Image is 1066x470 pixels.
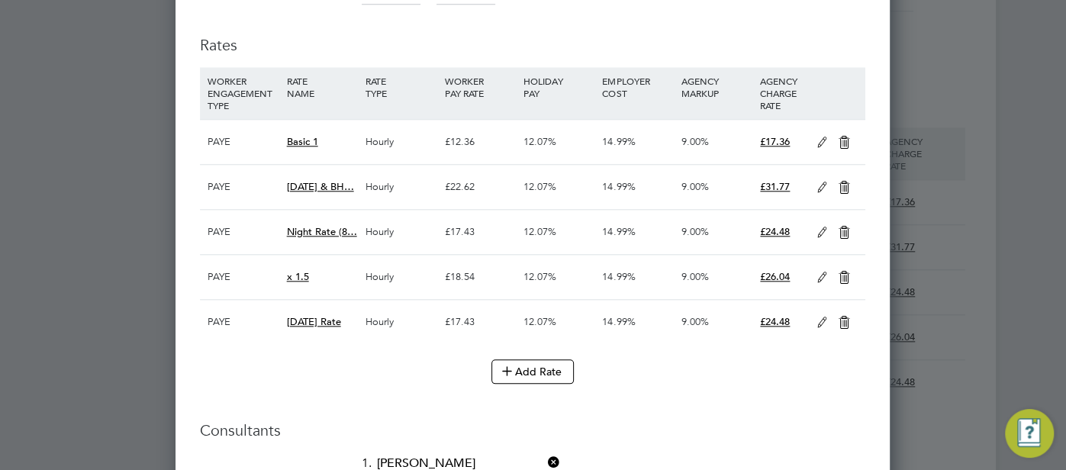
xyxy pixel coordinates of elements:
span: 12.07% [523,270,556,283]
span: x 1.5 [287,270,309,283]
span: 12.07% [523,315,556,328]
div: Hourly [362,165,440,209]
span: 14.99% [602,135,635,148]
span: 12.07% [523,135,556,148]
span: 9.00% [681,315,709,328]
span: 9.00% [681,135,709,148]
span: £24.48 [760,225,790,238]
div: PAYE [204,165,282,209]
span: 12.07% [523,225,556,238]
div: WORKER PAY RATE [440,67,519,107]
span: £17.36 [760,135,790,148]
div: HOLIDAY PAY [520,67,598,107]
div: Hourly [362,300,440,344]
span: 9.00% [681,270,709,283]
div: £17.43 [440,300,519,344]
div: RATE NAME [283,67,362,107]
div: RATE TYPE [362,67,440,107]
span: 9.00% [681,225,709,238]
div: PAYE [204,120,282,164]
span: £31.77 [760,180,790,193]
button: Engage Resource Center [1005,409,1054,458]
div: PAYE [204,255,282,299]
button: Add Rate [491,359,574,384]
div: PAYE [204,210,282,254]
span: Night Rate (8… [287,225,357,238]
div: EMPLOYER COST [598,67,677,107]
span: 14.99% [602,315,635,328]
span: 9.00% [681,180,709,193]
div: £17.43 [440,210,519,254]
span: [DATE] & BH… [287,180,354,193]
span: £24.48 [760,315,790,328]
div: £12.36 [440,120,519,164]
div: AGENCY CHARGE RATE [756,67,809,119]
div: £22.62 [440,165,519,209]
span: [DATE] Rate [287,315,341,328]
span: £26.04 [760,270,790,283]
h3: Consultants [200,420,865,440]
div: Hourly [362,255,440,299]
div: Hourly [362,120,440,164]
span: 14.99% [602,225,635,238]
div: £18.54 [440,255,519,299]
h3: Rates [200,20,865,55]
div: Hourly [362,210,440,254]
span: 12.07% [523,180,556,193]
span: Basic 1 [287,135,318,148]
span: 14.99% [602,270,635,283]
div: WORKER ENGAGEMENT TYPE [204,67,282,119]
div: PAYE [204,300,282,344]
div: AGENCY MARKUP [678,67,756,107]
span: 14.99% [602,180,635,193]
